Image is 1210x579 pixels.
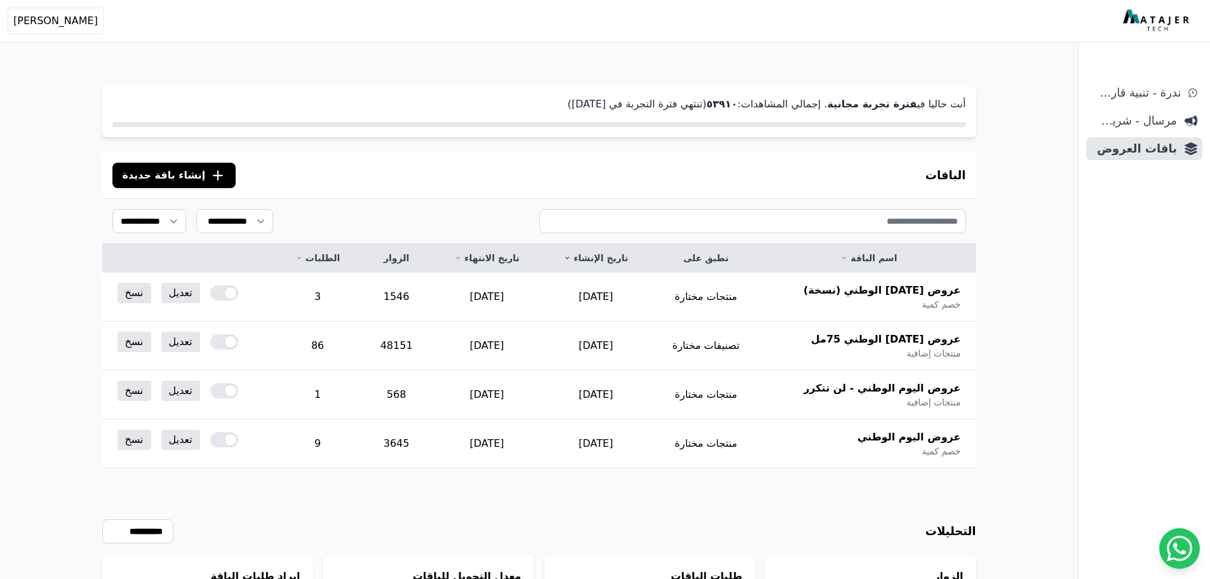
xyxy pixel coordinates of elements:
[361,322,433,371] td: 48151
[650,419,762,468] td: منتجات مختارة
[542,371,650,419] td: [DATE]
[112,163,236,188] button: إنشاء باقة جديدة
[118,283,151,303] a: نسخ
[161,381,200,401] a: تعديل
[857,430,961,445] span: عروض اليوم الوطني
[925,167,966,184] h3: الباقات
[274,419,360,468] td: 9
[650,322,762,371] td: تصنيفات مختارة
[118,381,151,401] a: نسخ
[650,273,762,322] td: منتجات مختارة
[13,13,98,29] span: [PERSON_NAME]
[803,381,960,396] span: عروض اليوم الوطني - لن تتكرر
[118,430,151,450] a: نسخ
[827,98,917,110] strong: فترة تجربة مجانية
[557,252,635,264] a: تاريخ الإنشاء
[433,371,542,419] td: [DATE]
[112,97,966,112] p: أنت حاليا في . إجمالي المشاهدات: (تنتهي فترة التجربة في [DATE])
[361,244,433,273] th: الزوار
[650,244,762,273] th: تطبق على
[906,347,960,360] span: منتجات إضافية
[777,252,960,264] a: اسم الباقة
[274,322,360,371] td: 86
[542,419,650,468] td: [DATE]
[1091,84,1181,102] span: ندرة - تنبية قارب علي النفاذ
[118,332,151,352] a: نسخ
[650,371,762,419] td: منتجات مختارة
[803,283,960,298] span: عروض [DATE] الوطني (نسخة)
[542,273,650,322] td: [DATE]
[811,332,961,347] span: عروض [DATE] الوطني 75مل
[1091,112,1177,130] span: مرسال - شريط دعاية
[123,168,206,183] span: إنشاء باقة جديدة
[161,283,200,303] a: تعديل
[1123,10,1192,32] img: MatajerTech Logo
[925,522,976,540] h3: التحليلات
[922,445,960,458] span: خصم كمية
[433,273,542,322] td: [DATE]
[433,322,542,371] td: [DATE]
[922,298,960,311] span: خصم كمية
[274,371,360,419] td: 1
[906,396,960,409] span: منتجات إضافية
[161,430,200,450] a: تعديل
[161,332,200,352] a: تعديل
[706,98,737,110] strong: ٥۳٩١۰
[274,273,360,322] td: 3
[8,8,104,34] button: [PERSON_NAME]
[361,419,433,468] td: 3645
[448,252,527,264] a: تاريخ الانتهاء
[361,273,433,322] td: 1546
[1091,140,1177,158] span: باقات العروض
[290,252,345,264] a: الطلبات
[361,371,433,419] td: 568
[542,322,650,371] td: [DATE]
[433,419,542,468] td: [DATE]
